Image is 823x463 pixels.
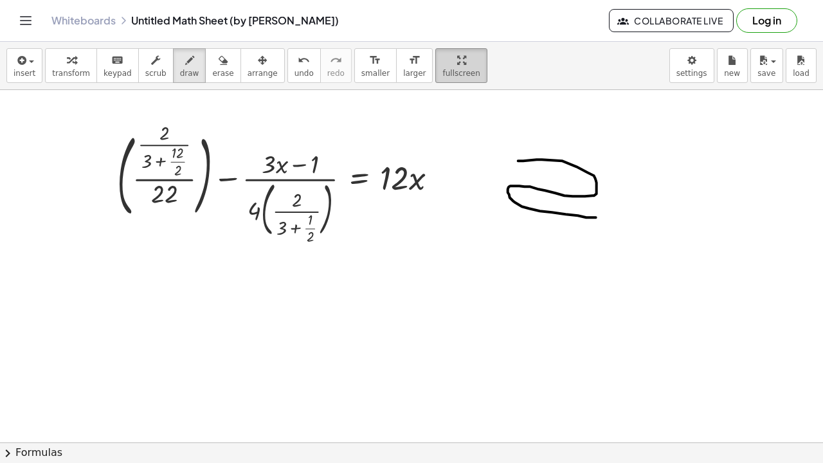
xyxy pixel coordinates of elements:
button: insert [6,48,42,83]
span: arrange [248,69,278,78]
i: redo [330,53,342,68]
span: scrub [145,69,167,78]
button: format_sizelarger [396,48,433,83]
button: Log in [736,8,797,33]
button: new [717,48,748,83]
button: redoredo [320,48,352,83]
button: draw [173,48,206,83]
button: format_sizesmaller [354,48,397,83]
span: erase [212,69,233,78]
span: insert [14,69,35,78]
span: smaller [361,69,390,78]
span: draw [180,69,199,78]
button: Toggle navigation [15,10,36,31]
button: keyboardkeypad [96,48,139,83]
button: arrange [240,48,285,83]
span: redo [327,69,345,78]
i: keyboard [111,53,123,68]
span: load [793,69,809,78]
i: undo [298,53,310,68]
button: settings [669,48,714,83]
button: scrub [138,48,174,83]
button: fullscreen [435,48,487,83]
button: erase [205,48,240,83]
button: Collaborate Live [609,9,734,32]
a: Whiteboards [51,14,116,27]
span: save [757,69,775,78]
span: transform [52,69,90,78]
span: new [724,69,740,78]
button: undoundo [287,48,321,83]
button: load [786,48,817,83]
i: format_size [408,53,421,68]
button: transform [45,48,97,83]
span: fullscreen [442,69,480,78]
button: save [750,48,783,83]
span: undo [294,69,314,78]
span: Collaborate Live [620,15,723,26]
i: format_size [369,53,381,68]
span: keypad [104,69,132,78]
span: larger [403,69,426,78]
span: settings [676,69,707,78]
